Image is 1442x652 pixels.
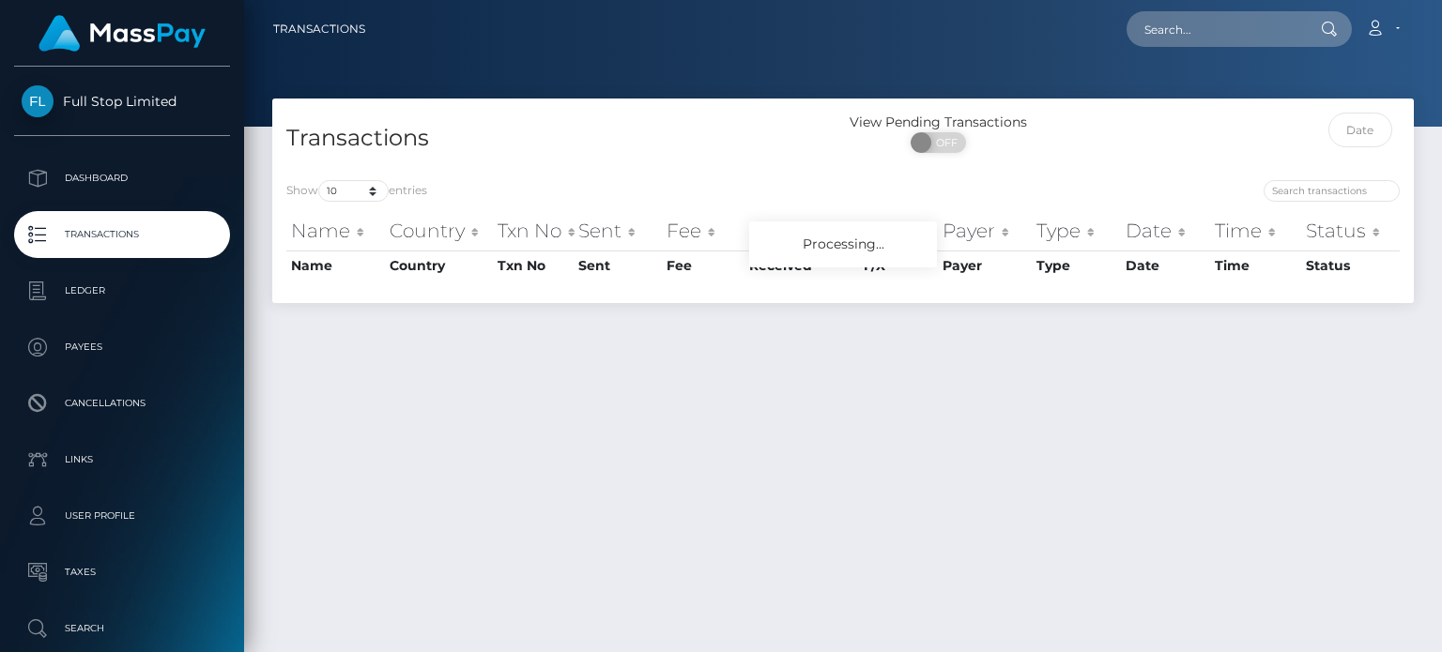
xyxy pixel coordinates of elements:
p: User Profile [22,502,222,530]
p: Dashboard [22,164,222,192]
a: Cancellations [14,380,230,427]
p: Cancellations [22,389,222,417]
th: Time [1210,212,1300,250]
span: Full Stop Limited [14,93,230,110]
div: Processing... [749,221,937,267]
a: Transactions [14,211,230,258]
img: MassPay Logo [38,15,206,52]
th: Txn No [493,250,574,281]
a: Links [14,436,230,483]
input: Search... [1127,11,1303,47]
div: View Pending Transactions [843,113,1034,132]
th: Date [1121,212,1211,250]
th: Payer [938,250,1032,281]
img: Full Stop Limited [22,85,54,117]
th: Sent [574,212,662,250]
th: Name [286,250,385,281]
a: Taxes [14,549,230,596]
p: Taxes [22,558,222,586]
th: Status [1301,212,1400,250]
th: Country [385,250,493,281]
th: Received [744,212,859,250]
th: Date [1121,250,1211,281]
th: Fee [662,212,744,250]
p: Search [22,614,222,643]
p: Payees [22,333,222,361]
th: Time [1210,250,1300,281]
a: Dashboard [14,155,230,202]
h4: Transactions [286,122,829,155]
label: Show entries [286,180,427,202]
th: Received [744,250,859,281]
th: Fee [662,250,744,281]
a: Ledger [14,267,230,314]
th: Country [385,212,493,250]
span: OFF [921,132,968,153]
input: Search transactions [1264,180,1400,202]
select: Showentries [318,180,389,202]
th: Type [1032,250,1120,281]
th: Type [1032,212,1120,250]
a: User Profile [14,493,230,539]
th: F/X [859,212,938,250]
a: Transactions [273,9,365,49]
th: Status [1301,250,1400,281]
th: Txn No [493,212,574,250]
th: Payer [938,212,1032,250]
input: Date filter [1328,113,1393,147]
p: Links [22,446,222,474]
p: Transactions [22,220,222,249]
a: Search [14,605,230,652]
th: Name [286,212,385,250]
a: Payees [14,324,230,371]
p: Ledger [22,277,222,305]
th: Sent [574,250,662,281]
